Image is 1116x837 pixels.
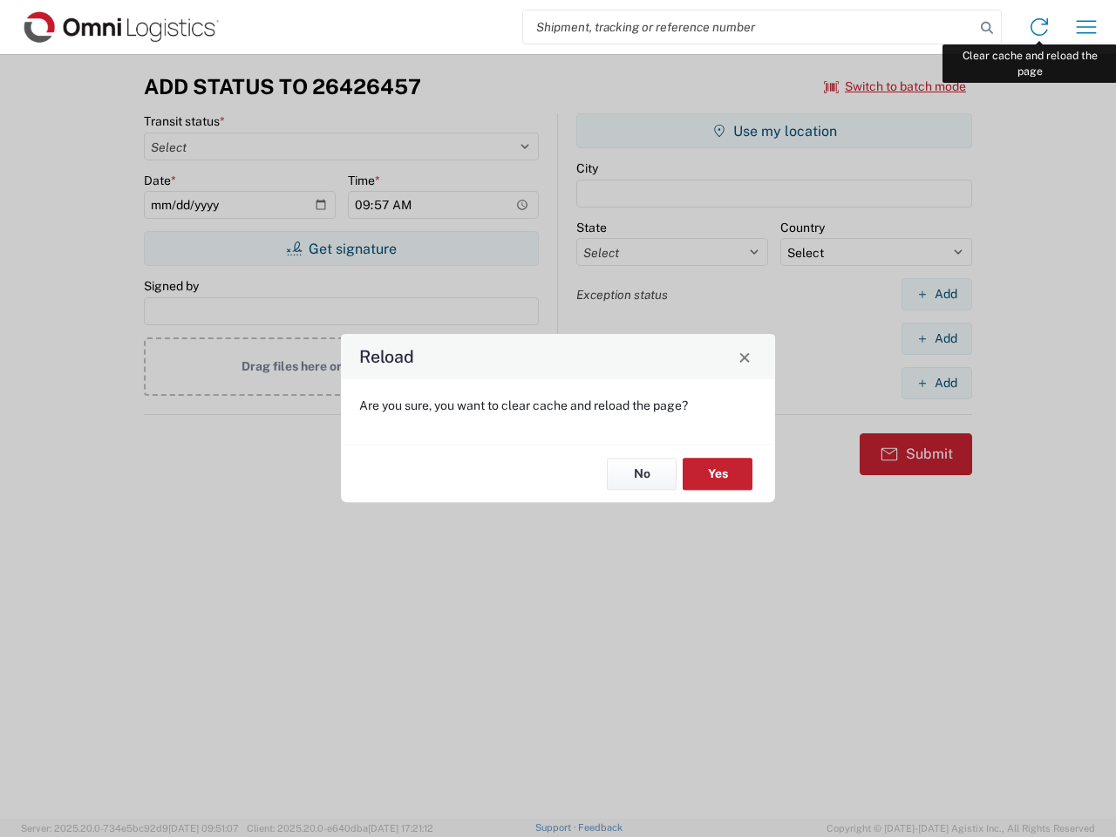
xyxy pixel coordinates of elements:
h4: Reload [359,344,414,370]
button: No [607,458,677,490]
p: Are you sure, you want to clear cache and reload the page? [359,398,757,413]
button: Yes [683,458,752,490]
button: Close [732,344,757,369]
input: Shipment, tracking or reference number [523,10,975,44]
